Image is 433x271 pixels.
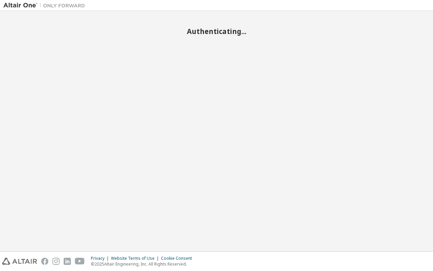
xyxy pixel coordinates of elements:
[91,261,196,267] p: © 2025 Altair Engineering, Inc. All Rights Reserved.
[75,258,85,265] img: youtube.svg
[3,2,89,9] img: Altair One
[52,258,60,265] img: instagram.svg
[41,258,48,265] img: facebook.svg
[111,256,161,261] div: Website Terms of Use
[64,258,71,265] img: linkedin.svg
[2,258,37,265] img: altair_logo.svg
[91,256,111,261] div: Privacy
[3,27,430,36] h2: Authenticating...
[161,256,196,261] div: Cookie Consent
